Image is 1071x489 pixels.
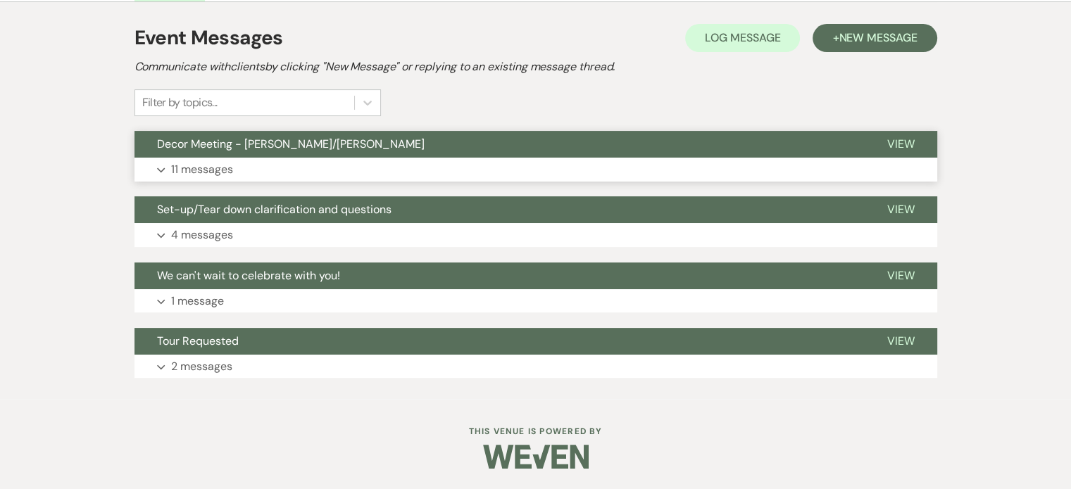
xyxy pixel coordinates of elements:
[134,23,283,53] h1: Event Messages
[483,432,589,481] img: Weven Logo
[887,268,915,283] span: View
[887,136,915,151] span: View
[887,334,915,348] span: View
[705,30,780,45] span: Log Message
[134,58,937,75] h2: Communicate with clients by clicking "New Message" or replying to an existing message thread.
[134,196,865,223] button: Set-up/Tear down clarification and questions
[839,30,917,45] span: New Message
[865,131,937,158] button: View
[171,160,233,179] p: 11 messages
[865,196,937,223] button: View
[157,136,425,151] span: Decor Meeting - [PERSON_NAME]/[PERSON_NAME]
[134,289,937,313] button: 1 message
[865,262,937,289] button: View
[134,131,865,158] button: Decor Meeting - [PERSON_NAME]/[PERSON_NAME]
[813,24,937,52] button: +New Message
[157,334,239,348] span: Tour Requested
[171,226,233,244] p: 4 messages
[887,202,915,217] span: View
[134,355,937,379] button: 2 messages
[171,357,232,376] p: 2 messages
[157,202,392,217] span: Set-up/Tear down clarification and questions
[134,262,865,289] button: We can't wait to celebrate with you!
[685,24,800,52] button: Log Message
[157,268,340,283] span: We can't wait to celebrate with you!
[134,223,937,247] button: 4 messages
[171,292,224,310] p: 1 message
[134,158,937,182] button: 11 messages
[865,328,937,355] button: View
[134,328,865,355] button: Tour Requested
[142,94,218,111] div: Filter by topics...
